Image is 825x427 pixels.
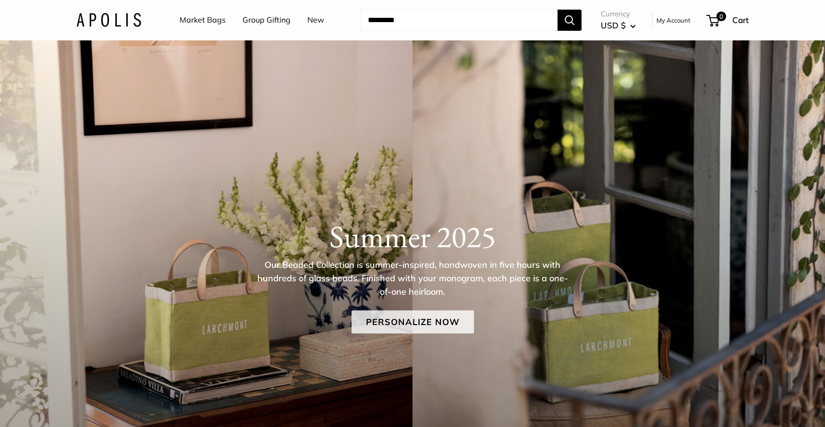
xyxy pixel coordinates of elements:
[307,13,324,27] a: New
[656,14,691,26] a: My Account
[360,10,558,31] input: Search...
[180,13,226,27] a: Market Bags
[76,13,141,27] img: Apolis
[352,310,474,333] a: Personalize Now
[243,13,291,27] a: Group Gifting
[716,12,726,21] span: 0
[732,15,749,25] span: Cart
[601,18,636,33] button: USD $
[76,218,749,254] h1: Summer 2025
[601,20,626,30] span: USD $
[601,7,636,21] span: Currency
[558,10,582,31] button: Search
[707,13,749,28] a: 0 Cart
[256,258,569,298] p: Our Beaded Collection is summer-inspired, handwoven in five hours with hundreds of glass beads. F...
